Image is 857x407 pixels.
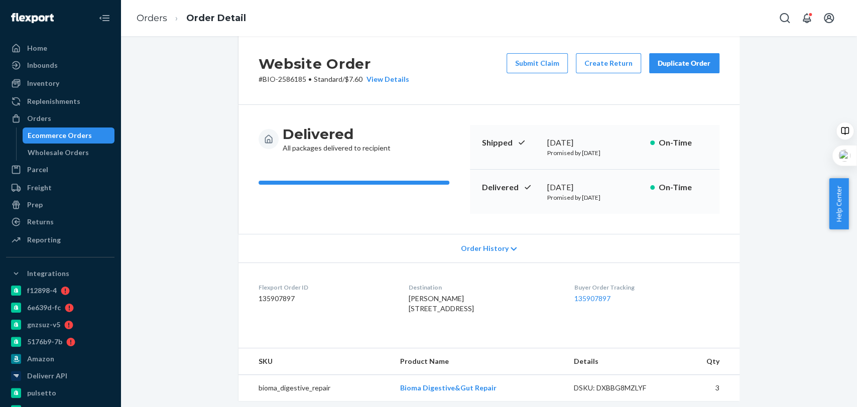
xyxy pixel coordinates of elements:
h3: Delivered [283,125,391,143]
p: On-Time [659,182,707,193]
div: Reporting [27,235,61,245]
a: Prep [6,197,114,213]
a: Reporting [6,232,114,248]
div: Home [27,43,47,53]
button: View Details [362,74,409,84]
div: Replenishments [27,96,80,106]
div: Orders [27,113,51,123]
a: Replenishments [6,93,114,109]
a: Amazon [6,351,114,367]
a: Order Detail [186,13,246,24]
div: Inbounds [27,60,58,70]
a: Bioma Digestive&Gut Repair [400,383,497,392]
td: 3 [676,375,739,401]
div: Deliverr API [27,371,67,381]
div: Parcel [27,165,48,175]
p: Promised by [DATE] [547,193,642,202]
a: Parcel [6,162,114,178]
a: f12898-4 [6,283,114,299]
dt: Buyer Order Tracking [574,283,719,292]
a: Ecommerce Orders [23,127,115,144]
div: Integrations [27,268,69,279]
button: Integrations [6,265,114,282]
div: Duplicate Order [658,58,711,68]
a: Wholesale Orders [23,145,115,161]
p: Promised by [DATE] [547,149,642,157]
a: Orders [137,13,167,24]
button: Create Return [576,53,641,73]
a: Freight [6,180,114,196]
span: Order History [460,243,508,253]
a: 6e639d-fc [6,300,114,316]
p: On-Time [659,137,707,149]
div: [DATE] [547,137,642,149]
p: # BIO-2586185 / $7.60 [259,74,409,84]
div: Inventory [27,78,59,88]
dt: Flexport Order ID [259,283,393,292]
p: Delivered [482,182,539,193]
button: Open Search Box [775,8,795,28]
dd: 135907897 [259,294,393,304]
dt: Destination [409,283,558,292]
span: • [308,75,312,83]
th: SKU [238,348,393,375]
div: f12898-4 [27,286,57,296]
button: Submit Claim [507,53,568,73]
img: Flexport logo [11,13,54,23]
a: Returns [6,214,114,230]
a: gnzsuz-v5 [6,317,114,333]
div: pulsetto [27,388,56,398]
div: DSKU: DXBBG8MZLYF [574,383,668,393]
div: Prep [27,200,43,210]
a: 5176b9-7b [6,334,114,350]
span: Standard [314,75,342,83]
td: bioma_digestive_repair [238,375,393,401]
button: Close Navigation [94,8,114,28]
button: Duplicate Order [649,53,719,73]
div: 5176b9-7b [27,337,62,347]
div: Ecommerce Orders [28,130,92,141]
a: 135907897 [574,294,610,303]
a: Inbounds [6,57,114,73]
div: Returns [27,217,54,227]
a: Home [6,40,114,56]
span: [PERSON_NAME] [STREET_ADDRESS] [409,294,474,313]
div: 6e639d-fc [27,303,61,313]
div: [DATE] [547,182,642,193]
p: Shipped [482,137,539,149]
div: gnzsuz-v5 [27,320,60,330]
a: Orders [6,110,114,126]
div: Amazon [27,354,54,364]
th: Details [566,348,676,375]
button: Open notifications [797,8,817,28]
button: Help Center [829,178,848,229]
div: All packages delivered to recipient [283,125,391,153]
a: pulsetto [6,385,114,401]
h2: Website Order [259,53,409,74]
a: Deliverr API [6,368,114,384]
div: Wholesale Orders [28,148,89,158]
a: Inventory [6,75,114,91]
th: Product Name [392,348,565,375]
ol: breadcrumbs [129,4,254,33]
th: Qty [676,348,739,375]
div: Freight [27,183,52,193]
button: Open account menu [819,8,839,28]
